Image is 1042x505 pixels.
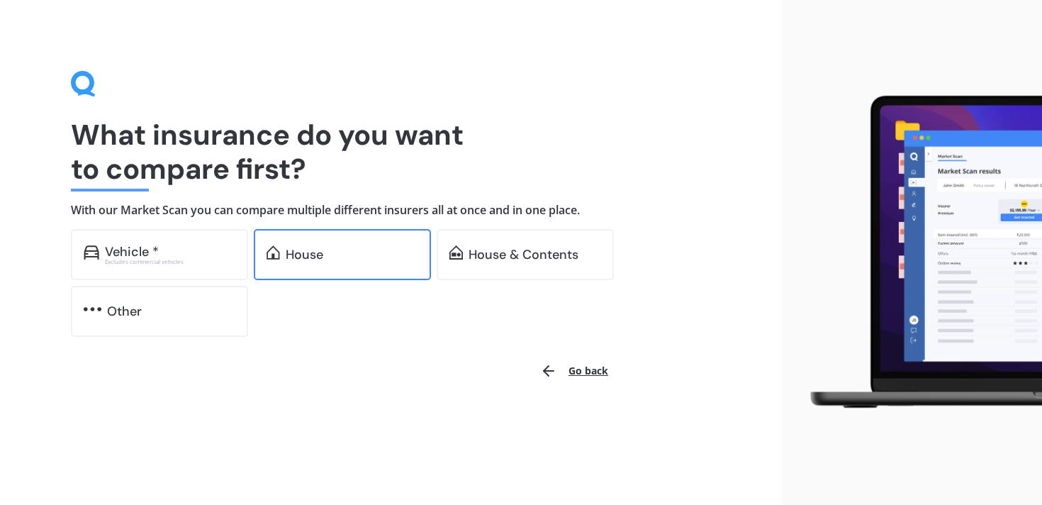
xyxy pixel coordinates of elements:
h1: What insurance do you want to compare first? [71,118,711,186]
div: Other [107,304,142,318]
img: home-and-contents.b802091223b8502ef2dd.svg [449,245,463,260]
img: car.f15378c7a67c060ca3f3.svg [84,245,99,260]
img: home.91c183c226a05b4dc763.svg [267,245,280,260]
div: Vehicle * [105,245,159,259]
button: Go back [532,354,617,388]
div: Excludes commercial vehicles [105,259,235,265]
h4: With our Market Scan you can compare multiple different insurers all at once and in one place. [71,203,711,218]
div: House [286,248,323,262]
div: House & Contents [469,248,578,262]
img: other.81dba5aafe580aa69f38.svg [84,302,101,316]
